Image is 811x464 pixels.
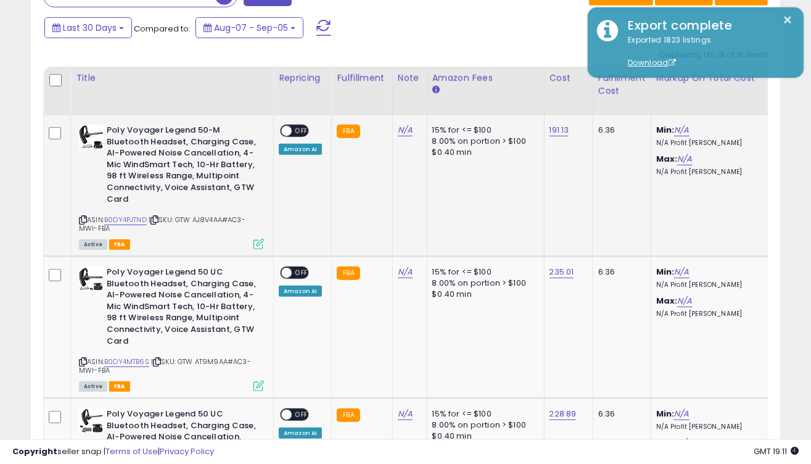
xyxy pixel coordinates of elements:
[656,310,759,318] p: N/A Profit [PERSON_NAME]
[656,423,759,431] p: N/A Profit [PERSON_NAME]
[12,445,57,457] strong: Copyright
[674,266,689,278] a: N/A
[432,278,535,289] div: 8.00% on portion > $100
[432,408,535,420] div: 15% for <= $100
[432,136,535,147] div: 8.00% on portion > $100
[109,381,130,392] span: FBA
[79,357,251,375] span: | SKU: GTW AT9M9AA#AC3-MWI-FBA
[432,125,535,136] div: 15% for <= $100
[12,446,214,458] div: seller snap | |
[656,295,678,307] b: Max:
[754,445,799,457] span: 2025-10-6 19:11 GMT
[656,139,759,147] p: N/A Profit [PERSON_NAME]
[79,125,264,248] div: ASIN:
[432,147,535,158] div: $0.40 min
[619,35,794,69] div: Exported 1823 listings.
[107,125,257,208] b: Poly Voyager Legend 50-M Bluetooth Headset, Charging Case, AI-Powered Noise Cancellation, 4-Mic W...
[432,85,440,96] small: Amazon Fees.
[656,153,678,165] b: Max:
[337,408,360,422] small: FBA
[628,57,676,68] a: Download
[292,268,311,278] span: OFF
[105,445,158,457] a: Terms of Use
[398,124,413,136] a: N/A
[44,17,132,38] button: Last 30 Days
[398,408,413,420] a: N/A
[398,72,422,85] div: Note
[279,72,326,85] div: Repricing
[104,215,147,225] a: B0DY4PJTND
[79,125,104,149] img: 41i4JMIyIzL._SL40_.jpg
[550,408,577,420] a: 228.89
[656,408,675,420] b: Min:
[160,445,214,457] a: Privacy Policy
[656,168,759,176] p: N/A Profit [PERSON_NAME]
[432,72,539,85] div: Amazon Fees
[79,215,245,233] span: | SKU: GTW AJ8V4AA#AC3-MWI-FBA
[109,239,130,250] span: FBA
[432,267,535,278] div: 15% for <= $100
[656,124,675,136] b: Min:
[104,357,149,367] a: B0DY4MTB6S
[783,12,793,28] button: ×
[292,410,311,420] span: OFF
[398,266,413,278] a: N/A
[79,408,104,433] img: 41mWAILlpfL._SL40_.jpg
[674,124,689,136] a: N/A
[598,267,641,278] div: 6.36
[79,381,107,392] span: All listings currently available for purchase on Amazon
[432,289,535,300] div: $0.40 min
[279,428,322,439] div: Amazon AI
[337,267,360,280] small: FBA
[651,67,768,115] th: The percentage added to the cost of goods (COGS) that forms the calculator for Min & Max prices.
[432,420,535,431] div: 8.00% on portion > $100
[79,239,107,250] span: All listings currently available for purchase on Amazon
[134,23,191,35] span: Compared to:
[550,124,569,136] a: 191.13
[63,22,117,34] span: Last 30 Days
[279,286,322,297] div: Amazon AI
[196,17,303,38] button: Aug-07 - Sep-05
[677,295,692,307] a: N/A
[337,72,387,85] div: Fulfillment
[674,408,689,420] a: N/A
[76,72,268,85] div: Title
[656,266,675,278] b: Min:
[656,281,759,289] p: N/A Profit [PERSON_NAME]
[292,126,311,136] span: OFF
[598,408,641,420] div: 6.36
[279,144,322,155] div: Amazon AI
[79,267,104,291] img: 41a9ofnoQML._SL40_.jpg
[214,22,288,34] span: Aug-07 - Sep-05
[677,153,692,165] a: N/A
[598,125,641,136] div: 6.36
[550,72,588,85] div: Cost
[619,17,794,35] div: Export complete
[79,267,264,390] div: ASIN:
[656,72,763,85] div: Markup on Total Cost
[598,72,646,97] div: Fulfillment Cost
[550,266,574,278] a: 235.01
[107,267,257,350] b: Poly Voyager Legend 50 UC Bluetooth Headset, Charging Case, AI-Powered Noise Cancellation, 4-Mic ...
[337,125,360,138] small: FBA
